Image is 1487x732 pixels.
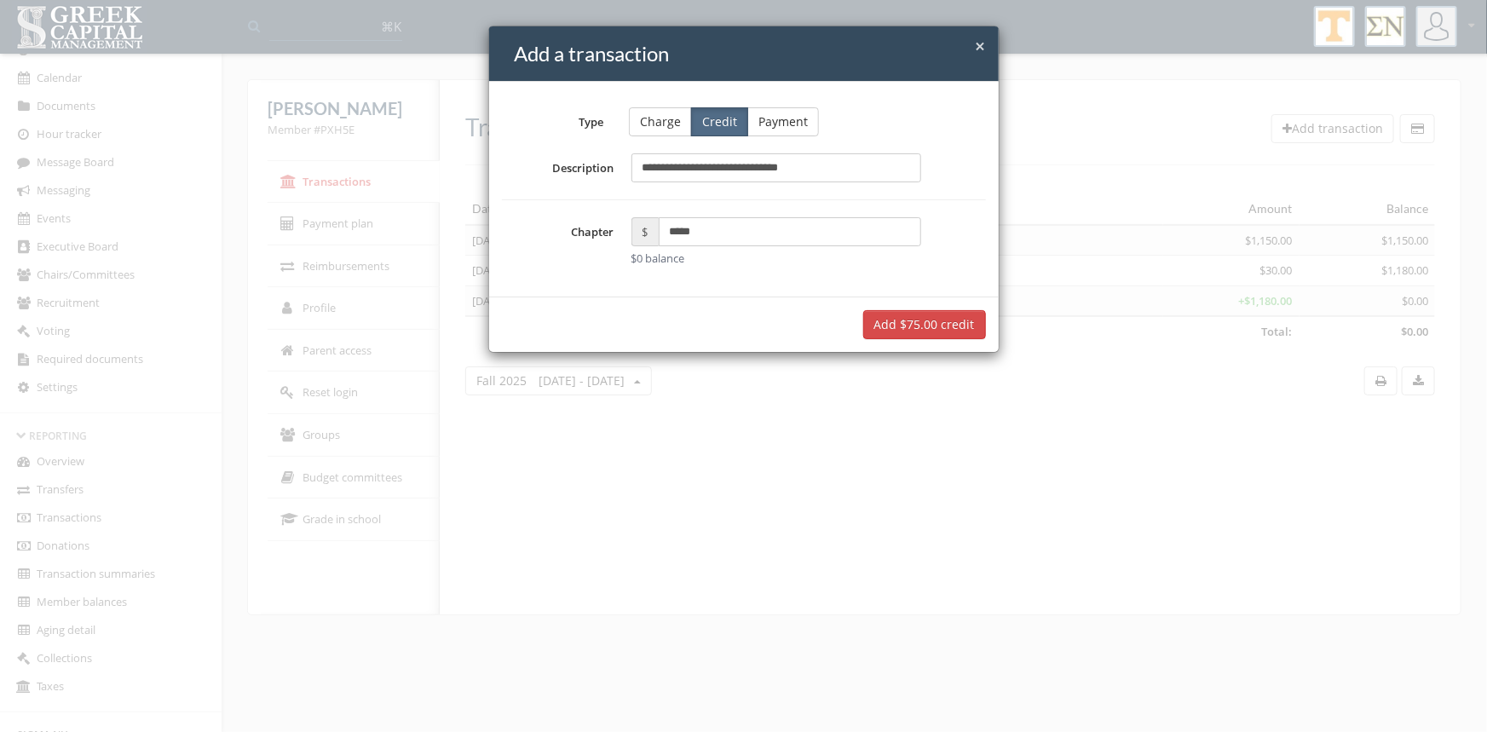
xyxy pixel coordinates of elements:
label: Type [489,108,617,130]
button: Payment [747,107,819,136]
button: Credit [691,107,748,136]
span: $ [631,217,659,246]
label: Chapter [502,217,623,267]
button: Add $75.00 credit [863,310,986,339]
div: $0 balance [631,251,922,267]
button: Charge [629,107,692,136]
h4: Add a transaction [515,39,986,68]
span: × [976,34,986,58]
label: Description [502,153,623,182]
